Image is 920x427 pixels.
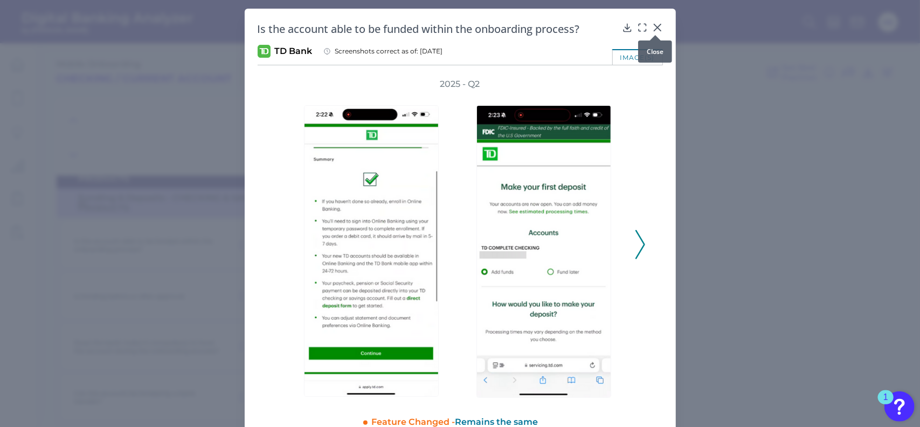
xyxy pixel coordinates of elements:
[612,49,663,65] div: image(s)
[275,45,313,57] span: TD Bank
[440,78,480,90] h3: 2025 - Q2
[476,105,611,398] img: 7178-TDBank-Mobile-Onboarding-RC-Q2-2025b.png
[883,397,888,411] div: 1
[304,105,439,397] img: 7178-TDBank-Mobile-Onboarding-RC-Q2-2025a.png
[455,417,538,427] span: Remains the same
[258,45,271,58] img: TD Bank
[258,22,618,36] h2: Is the account able to be funded within the onboarding process?
[638,40,672,63] div: Close
[884,391,915,422] button: Open Resource Center, 1 new notification
[335,47,443,56] span: Screenshots correct as of: [DATE]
